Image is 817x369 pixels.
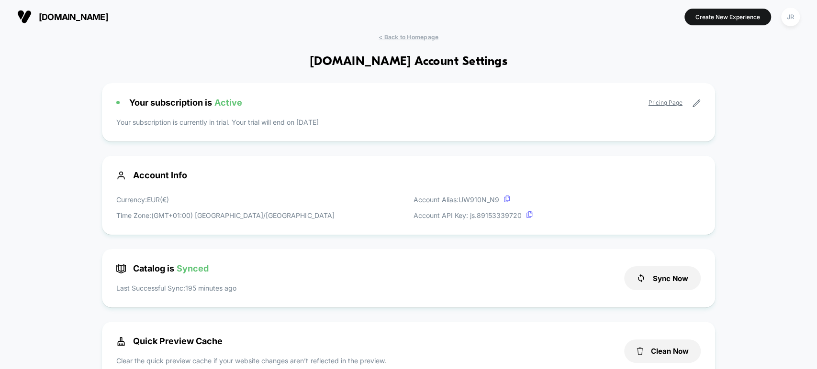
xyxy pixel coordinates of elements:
span: Your subscription is [129,98,242,108]
p: Last Successful Sync: 195 minutes ago [116,283,236,293]
button: Clean Now [624,339,701,363]
p: Currency: EUR ( € ) [116,195,334,205]
a: Pricing Page [649,99,683,106]
span: Catalog is [116,263,209,273]
p: Your subscription is currently in trial. Your trial will end on [DATE] [116,117,700,127]
p: Account Alias: UW910N_N9 [414,195,533,205]
span: Quick Preview Cache [116,336,223,346]
p: Account API Key: js. 89153339720 [414,210,533,220]
span: Active [214,98,242,108]
button: Sync Now [624,266,701,290]
p: Clear the quick preview cache if your website changes aren’t reflected in the preview. [116,356,386,366]
h1: [DOMAIN_NAME] Account Settings [310,55,507,69]
span: Account Info [116,170,700,180]
span: Synced [177,263,209,273]
span: < Back to Homepage [379,33,438,41]
button: Create New Experience [684,9,771,25]
button: [DOMAIN_NAME] [14,9,111,24]
div: JR [781,8,800,26]
img: Visually logo [17,10,32,24]
button: JR [778,7,803,27]
p: Time Zone: (GMT+01:00) [GEOGRAPHIC_DATA]/[GEOGRAPHIC_DATA] [116,210,334,220]
span: [DOMAIN_NAME] [39,12,108,22]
